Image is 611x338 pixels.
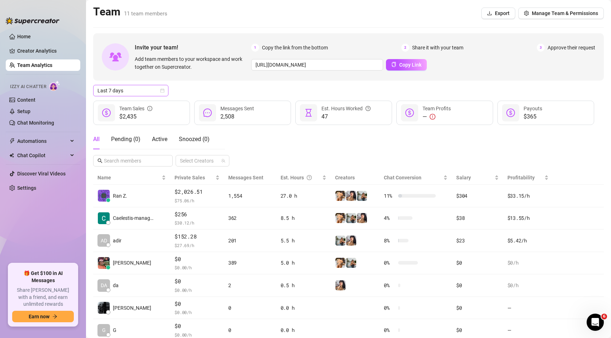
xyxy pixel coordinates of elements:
img: brenda lopez pa… [98,302,110,314]
div: Team Sales [119,105,152,112]
span: Payouts [524,106,542,111]
span: Manage Team & Permissions [532,10,598,16]
input: Search members [104,157,163,165]
div: 0.0 h [281,304,326,312]
img: Babydanix [346,191,356,201]
span: da [113,281,119,289]
div: $0 [456,259,499,267]
span: arrow-right [52,314,57,319]
img: Babydanix [346,236,356,246]
span: 1 [251,44,259,52]
span: $0 [175,277,220,286]
div: $304 [456,192,499,200]
span: 0 % [384,326,395,334]
span: $ 0.00 /h [175,309,220,316]
img: Ran Zlatkin [98,190,110,202]
span: $0 [175,300,220,308]
img: Babydanix [357,213,367,223]
span: dollar-circle [506,108,515,117]
span: 11 % [384,192,395,200]
div: 0.5 h [281,281,326,289]
span: Izzy AI Chatter [10,83,46,90]
span: Share it with your team [412,44,463,52]
span: Approve their request [548,44,595,52]
span: setting [524,11,529,16]
img: Elay Amram [98,257,110,269]
span: Invite your team! [135,43,251,52]
img: Chat Copilot [9,153,14,158]
span: dollar-circle [102,108,111,117]
span: 11 team members [124,10,167,17]
button: Export [481,8,515,19]
div: $13.55 /h [507,214,549,222]
span: $ 75.06 /h [175,197,220,204]
span: $ 27.69 /h [175,242,220,249]
td: — [503,297,553,319]
div: Est. Hours [281,174,321,182]
a: Setup [17,108,30,114]
span: adir [113,237,121,245]
span: Share [PERSON_NAME] with a friend, and earn unlimited rewards [12,287,74,308]
span: Team Profits [423,106,451,111]
button: Earn nowarrow-right [12,311,74,322]
span: Automations [17,135,68,147]
span: Copy the link from the bottom [262,44,328,52]
span: $152.28 [175,232,220,241]
span: $0 [175,322,220,330]
span: G [113,326,116,334]
img: Caelestis-manag… [98,212,110,224]
span: $ 0.00 /h [175,286,220,294]
div: 8.5 h [281,214,326,222]
a: Chat Monitoring [17,120,54,126]
span: copy [391,62,396,67]
span: dollar-circle [405,108,414,117]
button: Copy Link [386,59,427,71]
a: Home [17,34,31,39]
span: Caelestis-manag… [113,214,153,222]
span: AD [101,237,107,245]
img: Babydanix [335,280,345,290]
span: Chat Conversion [384,175,421,180]
span: $ 0.00 /h [175,264,220,271]
span: [PERSON_NAME] [113,304,151,312]
img: SivanSecret [357,191,367,201]
th: Creators [331,171,380,185]
a: Team Analytics [17,62,52,68]
div: $23 [456,237,499,245]
a: Creator Analytics [17,45,75,57]
button: Manage Team & Permissions [518,8,604,19]
a: Discover Viral Videos [17,171,66,177]
div: $33.15 /h [507,192,549,200]
span: 0 % [384,281,395,289]
span: info-circle [147,105,152,112]
span: Messages Sent [228,175,263,180]
span: message [203,108,212,117]
span: 6 [601,314,607,319]
div: $0 /h [507,259,549,267]
img: Shalva [335,191,345,201]
span: $2,435 [119,112,152,121]
span: Copy Link [399,62,421,68]
span: question-circle [366,105,371,112]
div: 0 [228,326,272,334]
span: G [102,326,106,334]
div: 389 [228,259,272,267]
iframe: Intercom live chat [587,314,604,331]
span: 47 [321,112,371,121]
span: 2,508 [220,112,254,121]
div: — [423,112,451,121]
span: $2,026.51 [175,188,220,196]
span: Earn now [29,314,49,319]
a: Settings [17,185,36,191]
span: Snoozed ( 0 ) [179,136,210,143]
span: Chat Copilot [17,150,68,161]
span: Last 7 days [97,85,164,96]
div: 0.0 h [281,326,326,334]
span: hourglass [304,108,313,117]
span: Messages Sent [220,106,254,111]
div: $0 [456,281,499,289]
span: $256 [175,210,220,219]
img: Shalva [335,258,345,268]
span: 4 % [384,214,395,222]
span: search [97,158,102,163]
